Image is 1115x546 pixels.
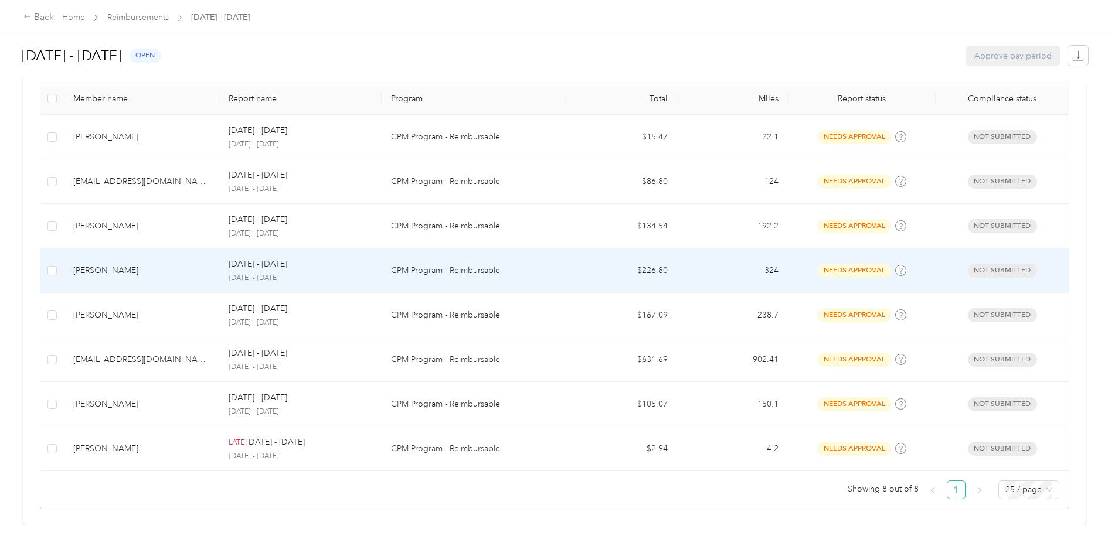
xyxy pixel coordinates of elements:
p: CPM Program - Reimbursable [391,220,557,233]
span: Showing 8 out of 8 [848,480,919,498]
td: CPM Program - Reimbursable [382,115,566,159]
span: [DATE] - [DATE] [191,11,250,23]
p: CPM Program - Reimbursable [391,398,557,411]
span: needs approval [817,308,891,322]
p: CPM Program - Reimbursable [391,442,557,455]
span: right [976,487,983,494]
div: [EMAIL_ADDRESS][DOMAIN_NAME] [73,353,210,366]
p: [DATE] - [DATE] [229,124,287,137]
span: needs approval [817,175,891,188]
p: [DATE] - [DATE] [229,407,372,417]
td: 238.7 [677,293,788,337]
td: $86.80 [566,159,677,204]
span: needs approval [817,130,891,144]
div: [EMAIL_ADDRESS][DOMAIN_NAME] [73,175,210,188]
td: 4.2 [677,426,788,471]
td: 192.2 [677,204,788,248]
p: [DATE] - [DATE] [229,273,372,284]
td: CPM Program - Reimbursable [382,248,566,293]
td: CPM Program - Reimbursable [382,159,566,204]
div: Total [576,94,668,104]
p: [DATE] - [DATE] [229,169,287,182]
div: [PERSON_NAME] [73,442,210,455]
button: left [923,480,942,499]
li: Next Page [970,480,989,499]
p: [DATE] - [DATE] [229,318,372,328]
p: [DATE] - [DATE] [229,362,372,373]
span: Compliance status [945,94,1059,104]
p: [DATE] - [DATE] [229,258,287,271]
p: [DATE] - [DATE] [229,302,287,315]
p: CPM Program - Reimbursable [391,264,557,277]
span: Not submitted [968,397,1037,411]
a: 1 [947,481,965,499]
td: CPM Program - Reimbursable [382,382,566,426]
span: Not submitted [968,219,1037,233]
span: 25 / page [1005,481,1052,499]
div: [PERSON_NAME] [73,131,210,144]
div: Miles [686,94,779,104]
p: [DATE] - [DATE] [229,228,372,239]
span: Not submitted [968,308,1037,322]
p: [DATE] - [DATE] [229,139,372,150]
td: $167.09 [566,293,677,337]
span: Not submitted [968,175,1037,188]
td: $631.69 [566,337,677,382]
td: CPM Program - Reimbursable [382,426,566,471]
p: CPM Program - Reimbursable [391,353,557,366]
td: $134.54 [566,204,677,248]
button: right [970,480,989,499]
div: [PERSON_NAME] [73,220,210,233]
span: Not submitted [968,264,1037,277]
td: $226.80 [566,248,677,293]
span: needs approval [817,219,891,233]
p: [DATE] - [DATE] [229,184,372,194]
td: CPM Program - Reimbursable [382,204,566,248]
p: LATE [229,438,244,448]
td: $2.94 [566,426,677,471]
span: left [929,487,936,494]
th: Program [382,83,566,115]
p: CPM Program - Reimbursable [391,309,557,322]
th: Report name [219,83,382,115]
span: Not submitted [968,442,1037,455]
a: Home [62,12,85,22]
span: needs approval [817,353,891,366]
p: CPM Program - Reimbursable [391,131,557,144]
td: CPM Program - Reimbursable [382,337,566,382]
div: Page Size [998,480,1059,499]
div: [PERSON_NAME] [73,264,210,277]
td: 902.41 [677,337,788,382]
p: CPM Program - Reimbursable [391,175,557,188]
p: [DATE] - [DATE] [246,436,305,449]
span: Not submitted [968,130,1037,144]
span: Report status [797,94,926,104]
td: 324 [677,248,788,293]
td: $15.47 [566,115,677,159]
p: [DATE] - [DATE] [229,213,287,226]
td: 150.1 [677,382,788,426]
div: [PERSON_NAME] [73,398,210,411]
td: 22.1 [677,115,788,159]
h1: [DATE] - [DATE] [22,42,121,70]
th: Member name [64,83,219,115]
iframe: Everlance-gr Chat Button Frame [1049,480,1115,546]
div: Member name [73,94,210,104]
p: [DATE] - [DATE] [229,391,287,404]
p: [DATE] - [DATE] [229,347,287,360]
span: open [130,49,161,62]
li: Previous Page [923,480,942,499]
span: needs approval [817,442,891,455]
span: needs approval [817,397,891,411]
td: CPM Program - Reimbursable [382,293,566,337]
td: $105.07 [566,382,677,426]
div: [PERSON_NAME] [73,309,210,322]
a: Reimbursements [107,12,169,22]
span: needs approval [817,264,891,277]
span: Not submitted [968,353,1037,366]
div: Back [23,11,54,25]
p: [DATE] - [DATE] [229,451,372,462]
td: 124 [677,159,788,204]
